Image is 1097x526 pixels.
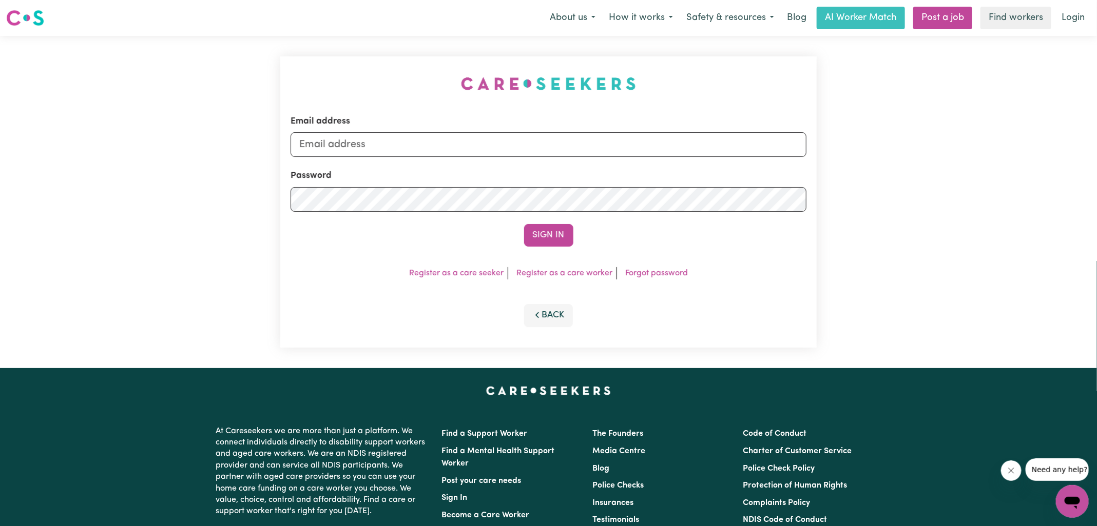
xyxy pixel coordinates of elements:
a: Insurances [592,499,633,507]
a: Complaints Policy [743,499,810,507]
a: AI Worker Match [817,7,905,29]
a: Register as a care seeker [409,269,504,277]
a: Protection of Human Rights [743,481,847,490]
a: The Founders [592,430,643,438]
a: Post your care needs [442,477,522,485]
a: Testimonials [592,516,639,524]
label: Password [291,169,332,183]
a: Careseekers logo [6,6,44,30]
a: Code of Conduct [743,430,806,438]
button: Sign In [524,224,573,247]
a: Police Check Policy [743,464,815,473]
iframe: Button to launch messaging window [1056,485,1089,518]
a: Become a Care Worker [442,511,530,519]
a: Blog [592,464,609,473]
a: Police Checks [592,481,644,490]
iframe: Close message [1001,460,1022,481]
a: Forgot password [625,269,688,277]
a: Careseekers home page [486,387,611,395]
a: Blog [781,7,813,29]
a: Sign In [442,494,468,502]
a: Post a job [913,7,972,29]
a: Find workers [980,7,1051,29]
a: NDIS Code of Conduct [743,516,827,524]
button: Safety & resources [680,7,781,29]
a: Login [1055,7,1091,29]
a: Find a Support Worker [442,430,528,438]
button: About us [543,7,602,29]
a: Find a Mental Health Support Worker [442,447,555,468]
p: At Careseekers we are more than just a platform. We connect individuals directly to disability su... [216,421,430,521]
button: How it works [602,7,680,29]
a: Register as a care worker [516,269,612,277]
iframe: Message from company [1026,458,1089,481]
button: Back [524,304,573,327]
img: Careseekers logo [6,9,44,27]
a: Charter of Customer Service [743,447,852,455]
input: Email address [291,132,806,157]
label: Email address [291,115,350,128]
a: Media Centre [592,447,645,455]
